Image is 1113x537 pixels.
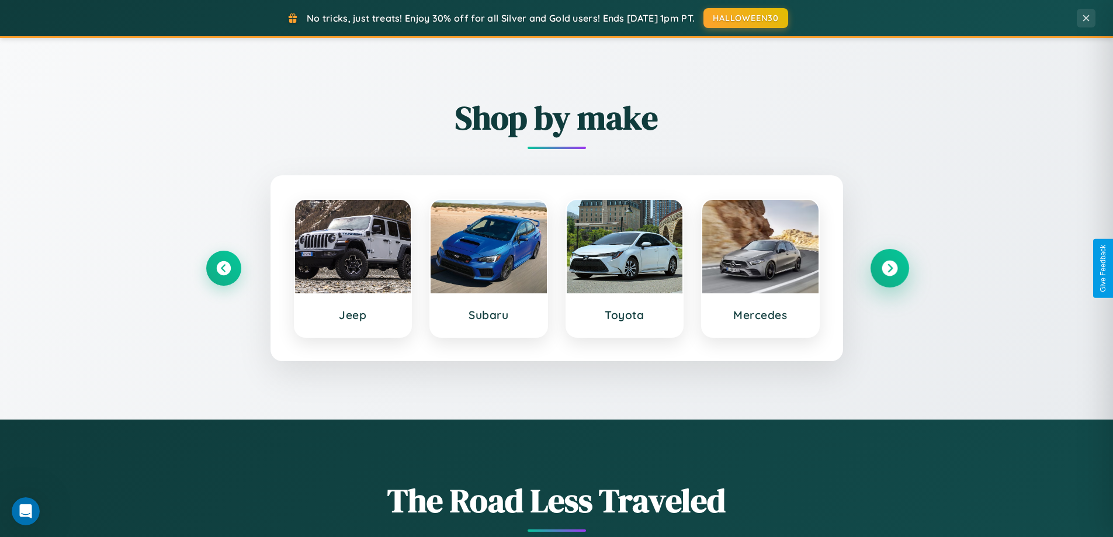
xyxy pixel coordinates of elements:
[578,308,671,322] h3: Toyota
[206,95,907,140] h2: Shop by make
[442,308,535,322] h3: Subaru
[307,308,400,322] h3: Jeep
[12,497,40,525] iframe: Intercom live chat
[714,308,807,322] h3: Mercedes
[206,478,907,523] h1: The Road Less Traveled
[307,12,695,24] span: No tricks, just treats! Enjoy 30% off for all Silver and Gold users! Ends [DATE] 1pm PT.
[1099,245,1107,292] div: Give Feedback
[703,8,788,28] button: HALLOWEEN30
